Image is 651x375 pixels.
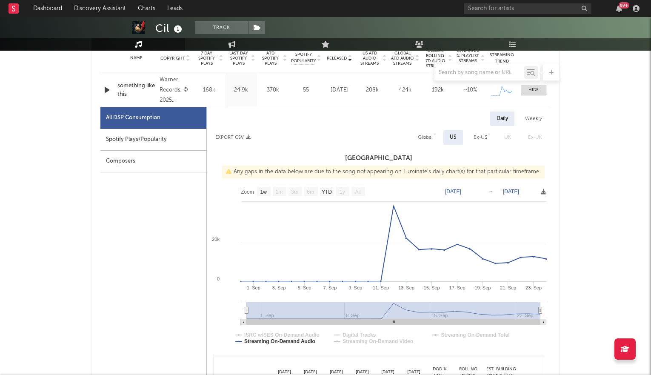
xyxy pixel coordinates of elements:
text: YTD [322,189,332,195]
text: ISRC w/SES On-Demand Audio [244,332,320,338]
div: Cil [155,21,184,35]
span: US ATD Audio Streams [358,51,381,66]
div: 168k [195,86,223,94]
div: All DSP Consumption [100,107,206,129]
span: Estimated % Playlist Streams Last Day [456,48,480,69]
div: 24.9k [227,86,255,94]
text: 19. Sep [474,285,491,290]
text: 3. Sep [272,285,286,290]
text: All [355,189,360,195]
text: 7. Sep [323,285,337,290]
div: Composers [100,151,206,172]
text: 1y [340,189,345,195]
div: 370k [259,86,287,94]
div: 424k [391,86,419,94]
h3: [GEOGRAPHIC_DATA] [207,153,551,163]
text: 9. Sep [348,285,362,290]
text: 1. Sep [247,285,260,290]
div: Global Streaming Trend (Last 60D) [489,46,514,71]
div: Warner Records, © 2025 Warner Records Inc., under exclusive license from Cillables, LLC [160,75,191,106]
text: 0 [217,276,220,281]
span: Spotify Popularity [291,52,316,64]
text: 20k [212,237,220,242]
div: Name [117,55,155,61]
text: 21. Sep [500,285,516,290]
button: 99+ [616,5,622,12]
div: 55 [291,86,321,94]
text: Digital Tracks [343,332,376,338]
div: Global [418,132,433,143]
text: [DATE] [445,189,461,195]
text: 5. Sep [298,285,311,290]
text: → [488,189,494,195]
div: [DATE] [325,86,354,94]
text: 1m [276,189,283,195]
text: 15. Sep [424,285,440,290]
text: 11. Sep [373,285,389,290]
span: Copyright [160,56,185,61]
button: Track [195,21,248,34]
span: Global ATD Audio Streams [391,51,414,66]
input: Search for artists [464,3,591,14]
span: ATD Spotify Plays [259,51,282,66]
text: Streaming On-Demand Video [343,338,413,344]
button: Export CSV [215,135,251,140]
a: something like this [117,82,155,98]
span: Last Day Spotify Plays [227,51,250,66]
div: 192k [423,86,452,94]
text: 3m [291,189,299,195]
div: 99 + [619,2,629,9]
input: Search by song name or URL [434,69,524,76]
span: Global Rolling 7D Audio Streams [423,48,447,69]
div: 208k [358,86,386,94]
div: All DSP Consumption [106,113,160,123]
div: Ex-US [474,132,487,143]
text: Zoom [241,189,254,195]
div: Spotify Plays/Popularity [100,129,206,151]
text: 6m [307,189,314,195]
text: Streaming On-Demand Audio [244,338,315,344]
span: Released [327,56,347,61]
text: 17. Sep [449,285,465,290]
div: Daily [490,112,514,126]
div: Weekly [519,112,548,126]
div: Any gaps in the data below are due to the song not appearing on Luminate's daily chart(s) for tha... [222,166,545,178]
text: [DATE] [503,189,519,195]
div: ~ 10 % [456,86,485,94]
text: Streaming On-Demand Total [441,332,509,338]
text: 23. Sep [525,285,542,290]
text: 1w [260,189,267,195]
text: 13. Sep [398,285,414,290]
span: 7 Day Spotify Plays [195,51,218,66]
div: US [450,132,457,143]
